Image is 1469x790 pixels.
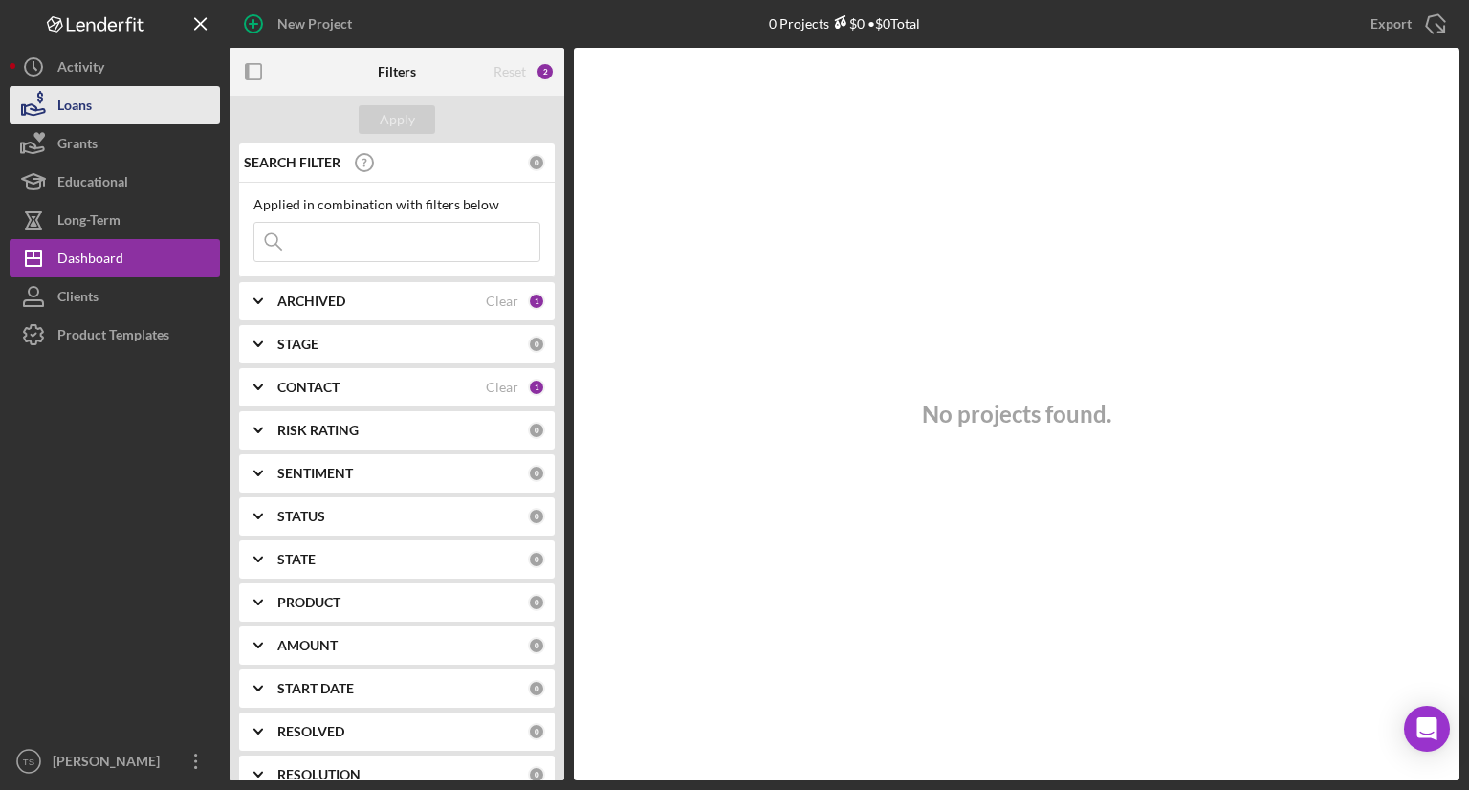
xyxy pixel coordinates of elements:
[10,201,220,239] button: Long-Term
[528,637,545,654] div: 0
[493,64,526,79] div: Reset
[378,64,416,79] b: Filters
[1370,5,1412,43] div: Export
[528,551,545,568] div: 0
[277,638,338,653] b: AMOUNT
[10,163,220,201] button: Educational
[10,316,220,354] button: Product Templates
[528,508,545,525] div: 0
[253,197,540,212] div: Applied in combination with filters below
[10,277,220,316] button: Clients
[57,48,104,91] div: Activity
[277,509,325,524] b: STATUS
[528,465,545,482] div: 0
[57,163,128,206] div: Educational
[10,86,220,124] button: Loans
[277,595,340,610] b: PRODUCT
[57,239,123,282] div: Dashboard
[230,5,371,43] button: New Project
[10,48,220,86] button: Activity
[528,680,545,697] div: 0
[277,767,361,782] b: RESOLUTION
[359,105,435,134] button: Apply
[10,124,220,163] button: Grants
[528,379,545,396] div: 1
[536,62,555,81] div: 2
[922,401,1111,428] h3: No projects found.
[277,5,352,43] div: New Project
[528,723,545,740] div: 0
[528,154,545,171] div: 0
[277,294,345,309] b: ARCHIVED
[277,552,316,567] b: STATE
[277,380,340,395] b: CONTACT
[244,155,340,170] b: SEARCH FILTER
[57,277,99,320] div: Clients
[277,681,354,696] b: START DATE
[10,742,220,780] button: TS[PERSON_NAME]
[23,757,34,767] text: TS
[528,766,545,783] div: 0
[48,742,172,785] div: [PERSON_NAME]
[486,294,518,309] div: Clear
[277,466,353,481] b: SENTIMENT
[277,423,359,438] b: RISK RATING
[277,724,344,739] b: RESOLVED
[57,86,92,129] div: Loans
[769,15,920,32] div: 0 Projects • $0 Total
[57,201,121,244] div: Long-Term
[380,105,415,134] div: Apply
[528,336,545,353] div: 0
[57,316,169,359] div: Product Templates
[829,15,865,32] div: $0
[57,124,98,167] div: Grants
[1404,706,1450,752] div: Open Intercom Messenger
[10,239,220,277] button: Dashboard
[528,594,545,611] div: 0
[528,422,545,439] div: 0
[486,380,518,395] div: Clear
[528,293,545,310] div: 1
[277,337,318,352] b: STAGE
[1351,5,1459,43] button: Export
